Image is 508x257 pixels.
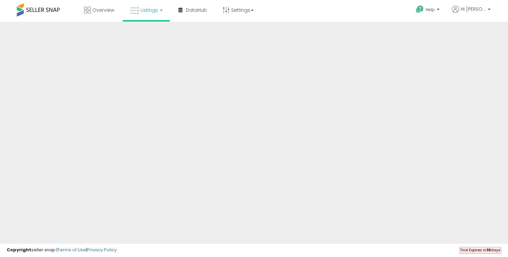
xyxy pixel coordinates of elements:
[7,247,117,253] div: seller snap | |
[452,6,491,21] a: Hi [PERSON_NAME]
[57,247,86,253] a: Terms of Use
[461,6,486,12] span: Hi [PERSON_NAME]
[416,5,424,13] i: Get Help
[426,7,435,12] span: Help
[486,247,491,253] b: 10
[87,247,117,253] a: Privacy Policy
[140,7,158,13] span: Listings
[92,7,114,13] span: Overview
[186,7,207,13] span: DataHub
[7,247,31,253] strong: Copyright
[460,247,501,253] span: Trial Expires in days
